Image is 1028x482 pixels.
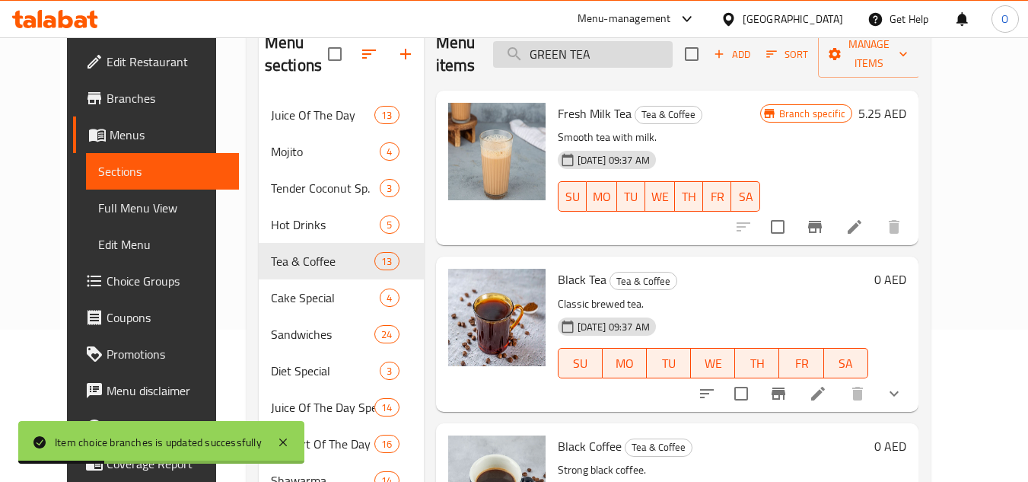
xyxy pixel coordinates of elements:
div: [GEOGRAPHIC_DATA] [743,11,843,27]
span: TH [681,186,697,208]
span: 4 [380,291,398,305]
button: Branch-specific-item [797,209,833,245]
div: Diet Special3 [259,353,424,389]
a: Menus [73,117,239,153]
button: WE [645,181,675,212]
a: Edit menu item [845,218,864,236]
span: Tender Coconut Sp. [271,179,380,197]
a: Upsell [73,409,239,445]
button: SA [731,181,759,212]
div: items [374,398,399,417]
span: Promotions [107,345,227,363]
div: Diet Special [271,362,380,380]
a: Menu disclaimer [73,372,239,409]
span: Upsell [107,418,227,436]
span: Sandwiches [271,325,374,343]
h6: 0 AED [874,436,906,457]
span: Cake Special [271,289,380,307]
button: Add [708,43,756,66]
a: Choice Groups [73,263,239,299]
a: Edit menu item [809,385,827,403]
span: 4 [380,145,398,159]
div: Cake Special4 [259,279,424,316]
h2: Menu items [436,31,476,77]
img: Fresh Milk Tea [448,103,546,200]
div: items [380,179,399,197]
a: Full Menu View [86,190,239,226]
button: TU [617,181,645,212]
span: Select to update [725,378,757,410]
button: delete [839,375,876,412]
span: SA [830,353,862,375]
span: MO [609,353,641,375]
button: Sort [762,43,812,66]
svg: Show Choices [885,385,903,403]
div: Dessert Of The Day [271,435,374,453]
span: TU [623,186,639,208]
div: Tea & Coffee [271,252,374,270]
span: Juice Of The Day [271,106,374,124]
span: SU [565,186,581,208]
button: Manage items [818,30,920,78]
h6: 0 AED [874,269,906,290]
span: TU [653,353,685,375]
div: Tea & Coffee [625,439,692,457]
button: TH [675,181,703,212]
button: FR [703,181,731,212]
a: Edit Restaurant [73,43,239,80]
span: 13 [375,254,398,269]
span: Edit Restaurant [107,53,227,71]
span: Menu disclaimer [107,381,227,400]
h2: Menu sections [265,31,328,77]
button: TH [735,348,779,378]
span: 5 [380,218,398,232]
div: Juice Of The Day Special14 [259,389,424,426]
span: Tea & Coffee [625,439,692,456]
span: 3 [380,364,398,378]
span: Black Tea [558,268,606,291]
div: items [374,252,399,270]
span: O [1001,11,1008,27]
div: Tea & Coffee13 [259,243,424,279]
span: TH [741,353,773,375]
button: SU [558,348,603,378]
div: Sandwiches24 [259,316,424,353]
span: WE [697,353,729,375]
span: Select all sections [319,38,351,70]
span: Juice Of The Day Special [271,398,374,417]
span: Choice Groups [107,272,227,290]
button: Add section [387,36,424,72]
button: show more [876,375,912,412]
div: Hot Drinks5 [259,206,424,243]
span: Black Coffee [558,435,622,458]
a: Promotions [73,336,239,372]
button: MO [587,181,617,212]
button: MO [603,348,647,378]
span: 16 [375,437,398,452]
a: Edit Menu [86,226,239,263]
div: items [380,362,399,380]
span: 13 [375,108,398,123]
span: Hot Drinks [271,215,380,234]
button: SU [558,181,587,212]
span: WE [651,186,669,208]
span: Tea & Coffee [610,273,676,290]
div: Mojito4 [259,133,424,170]
div: Menu-management [578,10,671,28]
span: Full Menu View [98,199,227,217]
span: Sort [766,46,808,63]
div: Juice Of The Day13 [259,97,424,133]
a: Sections [86,153,239,190]
span: SU [565,353,597,375]
span: Mojito [271,142,380,161]
span: SA [737,186,753,208]
span: Branch specific [773,107,851,121]
span: Manage items [830,35,908,73]
a: Coupons [73,299,239,336]
p: Classic brewed tea. [558,295,868,314]
img: Black Tea [448,269,546,366]
span: FR [785,353,817,375]
button: Branch-specific-item [760,375,797,412]
span: MO [593,186,611,208]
